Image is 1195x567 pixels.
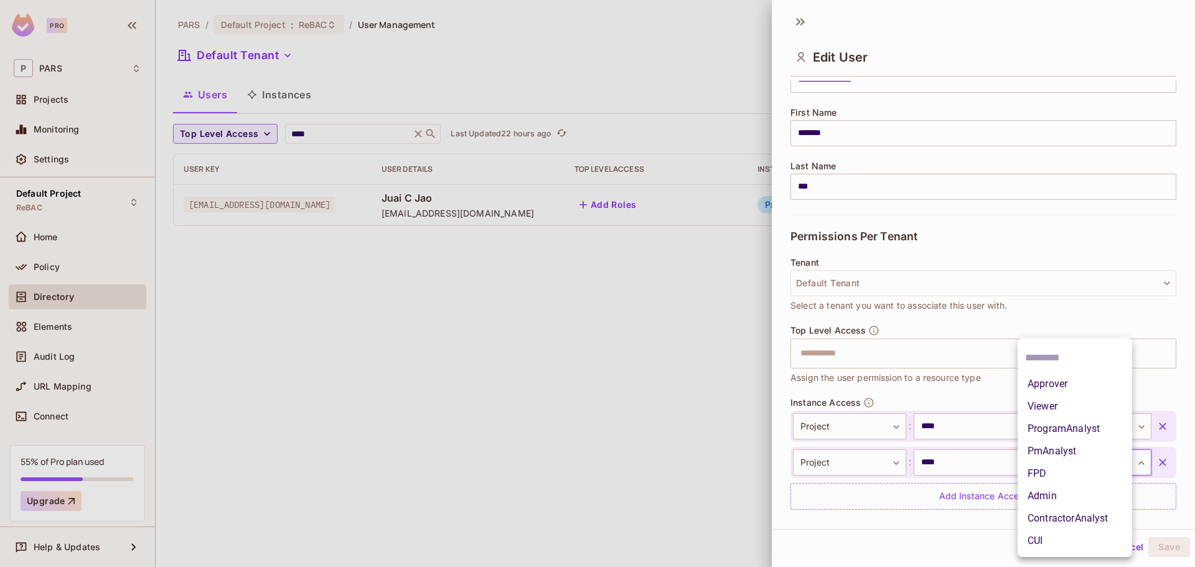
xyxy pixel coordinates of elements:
[1018,395,1132,418] li: Viewer
[1018,440,1132,462] li: PmAnalyst
[1018,507,1132,530] li: ContractorAnalyst
[1018,485,1132,507] li: Admin
[1018,462,1132,485] li: FPD
[1018,373,1132,395] li: Approver
[1018,530,1132,552] li: CUI
[1018,418,1132,440] li: ProgramAnalyst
